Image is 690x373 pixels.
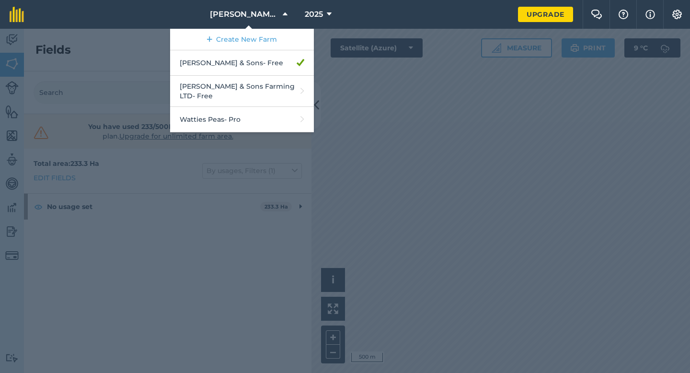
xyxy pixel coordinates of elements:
a: [PERSON_NAME] & Sons Farming LTD- Free [170,76,314,107]
a: Watties Peas- Pro [170,107,314,132]
span: [PERSON_NAME] & Sons [210,9,279,20]
span: 2025 [305,9,323,20]
img: Two speech bubbles overlapping with the left bubble in the forefront [591,10,602,19]
a: Create New Farm [170,29,314,50]
img: A cog icon [671,10,683,19]
img: A question mark icon [618,10,629,19]
img: fieldmargin Logo [10,7,24,22]
a: [PERSON_NAME] & Sons- Free [170,50,314,76]
img: svg+xml;base64,PHN2ZyB4bWxucz0iaHR0cDovL3d3dy53My5vcmcvMjAwMC9zdmciIHdpZHRoPSIxNyIgaGVpZ2h0PSIxNy... [645,9,655,20]
a: Upgrade [518,7,573,22]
